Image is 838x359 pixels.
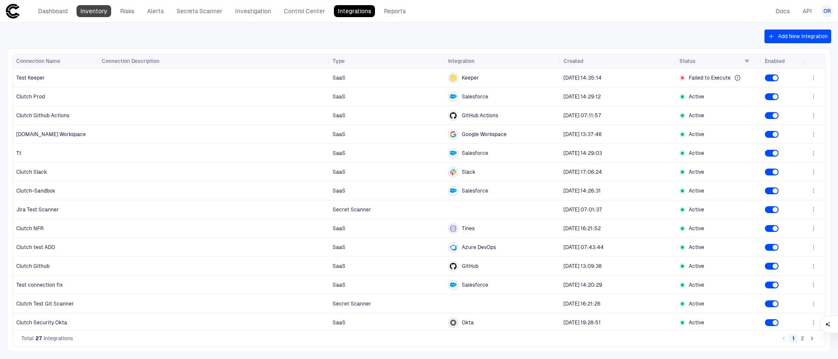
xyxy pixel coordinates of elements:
div: Tines [450,225,457,232]
span: Total [21,335,34,342]
span: [DATE] 07:01:37 [564,207,602,213]
span: Google Workspace [462,131,507,138]
span: SaaS [333,131,345,137]
span: Slack [462,169,475,175]
span: Clutch Test Git Scanner [16,300,74,307]
span: Status [679,58,696,65]
button: Go to next page [808,334,816,343]
div: GitHub Actions [450,112,457,119]
a: Inventory [77,5,111,17]
span: [DATE] 16:21:52 [564,225,601,231]
span: Active [689,131,704,138]
div: Salesforce [450,187,457,194]
a: Investigation [231,5,275,17]
span: Secret Scanner [333,301,371,307]
span: Clutch Github Actions [16,112,69,119]
a: Risks [116,5,138,17]
span: 27 [35,335,42,342]
span: SaaS [333,188,345,194]
span: SaaS [333,320,345,326]
span: Clutch Prod [16,93,45,100]
span: Clutch-Sandbox [16,187,55,194]
span: [DATE] 13:09:38 [564,263,602,269]
div: Salesforce [450,282,457,288]
span: Active [689,150,704,157]
span: Salesforce [462,282,488,288]
a: Secrets Scanner [173,5,226,17]
span: OR [823,8,831,15]
a: Integrations [334,5,375,17]
a: API [799,5,816,17]
span: [DATE] 14:26:31 [564,188,601,194]
span: [DATE] 14:29:12 [564,94,601,100]
span: Active [689,206,704,213]
button: Add New Integration [764,30,831,43]
span: SaaS [333,75,345,81]
span: [DATE] 14:20:29 [564,282,602,288]
span: Test Keeper [16,74,45,81]
span: [DATE] 14:35:14 [564,75,602,81]
div: Salesforce [450,150,457,157]
a: Docs [772,5,794,17]
div: GitHub [450,263,457,270]
span: SaaS [333,169,345,175]
span: Active [689,187,704,194]
span: Test connection fix [16,282,63,288]
span: SaaS [333,225,345,231]
nav: pagination navigation [779,333,817,344]
div: Salesforce [450,93,457,100]
span: [DATE] 07:11:57 [564,113,601,119]
span: GitHub [462,263,478,270]
a: Alerts [143,5,168,17]
span: Salesforce [462,93,488,100]
span: Jira Test Scanner [16,206,59,213]
a: Reports [380,5,410,17]
span: Okta [462,319,474,326]
span: Active [689,93,704,100]
span: [DATE] 17:06:24 [564,169,602,175]
span: [DATE] 16:21:26 [564,301,600,307]
span: Type [333,58,345,65]
span: [DATE] 14:29:03 [564,150,602,156]
button: OR [821,5,833,17]
span: [DATE] 13:37:46 [564,131,602,137]
span: Keeper [462,74,479,81]
span: Active [689,112,704,119]
span: Clutch Slack [16,169,47,175]
div: Google Workspace [450,131,457,138]
span: Active [689,263,704,270]
button: Go to page 2 [798,334,807,343]
span: Salesforce [462,187,488,194]
span: Clutch Github [16,263,50,270]
span: [DATE] 07:43:44 [564,244,604,250]
a: Control Center [280,5,329,17]
span: SaaS [333,244,345,250]
span: Active [689,169,704,175]
span: SaaS [333,94,345,100]
span: Connection Name [16,58,60,65]
span: Tt [16,150,21,157]
span: SaaS [333,282,345,288]
span: Failed to Execute [689,74,731,81]
span: [DATE] 19:28:51 [564,320,601,326]
a: Dashboard [34,5,71,17]
span: Connection Description [102,58,159,65]
span: Enabled [765,58,785,65]
span: Active [689,300,704,307]
span: Active [689,244,704,251]
div: Keeper [450,74,457,81]
span: Clutch Security Okta [16,319,67,326]
div: Slack [450,169,457,175]
span: Clutch NFR [16,225,44,232]
span: Secret Scanner [333,207,371,213]
span: Integration [448,58,475,65]
span: Active [689,225,704,232]
span: SaaS [333,263,345,269]
span: Integrations [44,335,73,342]
div: Azure DevOps [450,244,457,251]
span: Clutch test ADO [16,244,55,251]
span: Active [689,282,704,288]
span: Azure DevOps [462,244,496,251]
span: GitHub Actions [462,112,498,119]
button: page 1 [789,334,797,343]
